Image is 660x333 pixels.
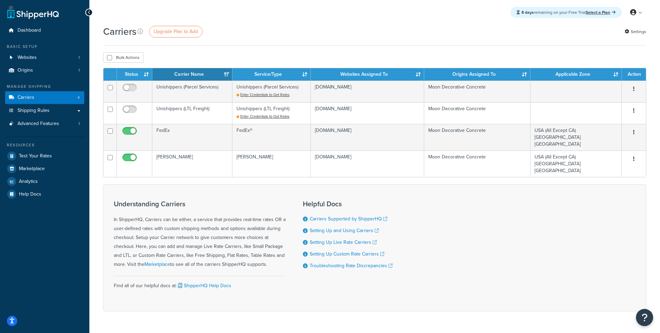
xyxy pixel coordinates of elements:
a: Help Docs [5,188,84,200]
td: Moon Decorative Concrete [424,124,530,150]
a: Setting Up Live Rate Carriers [310,239,377,246]
td: [DOMAIN_NAME] [311,150,425,177]
th: Service/Type: activate to sort column ascending [232,68,310,81]
span: Carriers [18,95,34,101]
span: 4 [77,95,80,101]
a: Dashboard [5,24,84,37]
td: [DOMAIN_NAME] [311,81,425,102]
td: Unishippers (LTL Freight) [152,102,232,124]
td: [PERSON_NAME] [232,150,310,177]
td: [PERSON_NAME] [152,150,232,177]
li: Websites [5,51,84,64]
td: [DOMAIN_NAME] [311,102,425,124]
a: Carriers 4 [5,91,84,104]
button: Bulk Actions [103,52,143,63]
a: Test Your Rates [5,150,84,162]
span: Enter Credentials to Get Rates [240,92,289,97]
a: Shipping Rules [5,104,84,117]
div: Basic Setup [5,44,84,50]
span: Shipping Rules [18,108,49,114]
td: Moon Decorative Concrete [424,150,530,177]
div: Resources [5,142,84,148]
td: USA (All Except CA) [GEOGRAPHIC_DATA] [GEOGRAPHIC_DATA] [530,150,622,177]
span: Dashboard [18,28,41,33]
a: Select a Plan [586,9,616,15]
span: Websites [18,55,37,61]
a: Troubleshooting Rate Discrepancies [310,262,393,269]
a: ShipperHQ Help Docs [177,282,231,289]
a: Marketplace [5,163,84,175]
td: Moon Decorative Concrete [424,81,530,102]
span: Marketplace [19,166,45,172]
a: Setting Up and Using Carriers [310,227,379,234]
th: Websites Assigned To: activate to sort column ascending [311,68,425,81]
span: Origins [18,67,33,73]
div: Find all of our helpful docs at: [114,276,286,290]
td: Moon Decorative Concrete [424,102,530,124]
th: Action [622,68,646,81]
h3: Understanding Carriers [114,200,286,208]
th: Carrier Name: activate to sort column ascending [152,68,232,81]
span: 1 [78,67,80,73]
span: Help Docs [19,191,41,197]
td: Unishippers (Parcel Services) [232,81,310,102]
td: FedEx [152,124,232,150]
a: Carriers Supported by ShipperHQ [310,215,387,222]
th: Origins Assigned To: activate to sort column ascending [424,68,530,81]
a: Settings [625,27,646,37]
span: Analytics [19,179,38,185]
a: Marketplace [144,261,170,268]
a: Advanced Features 1 [5,117,84,130]
td: [DOMAIN_NAME] [311,124,425,150]
strong: 8 days [521,9,534,15]
li: Advanced Features [5,117,84,130]
a: Enter Credentials to Get Rates [236,92,289,97]
a: Origins 1 [5,64,84,77]
span: Enter Credentials to Get Rates [240,114,289,119]
a: Websites 1 [5,51,84,64]
span: 1 [78,121,80,127]
td: Unishippers (LTL Freight) [232,102,310,124]
a: ShipperHQ Home [7,5,59,19]
span: Test Your Rates [19,153,52,159]
div: remaining on your Free Trial [510,7,622,18]
button: Open Resource Center [636,309,653,326]
a: Analytics [5,175,84,188]
a: Upgrade Plan to Add [149,26,202,38]
div: Manage Shipping [5,84,84,90]
h1: Carriers [103,25,136,38]
li: Carriers [5,91,84,104]
a: Setting Up Custom Rate Carriers [310,250,384,258]
th: Applicable Zone: activate to sort column ascending [530,68,622,81]
th: Status: activate to sort column ascending [117,68,152,81]
td: FedEx® [232,124,310,150]
td: USA (All Except CA) [GEOGRAPHIC_DATA] [GEOGRAPHIC_DATA] [530,124,622,150]
span: Upgrade Plan to Add [154,28,198,35]
li: Origins [5,64,84,77]
h3: Helpful Docs [303,200,393,208]
td: Unishippers (Parcel Services) [152,81,232,102]
span: 1 [78,55,80,61]
a: Enter Credentials to Get Rates [236,114,289,119]
div: In ShipperHQ, Carriers can be either, a service that provides real-time rates OR a user-defined r... [114,200,286,269]
span: Advanced Features [18,121,59,127]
